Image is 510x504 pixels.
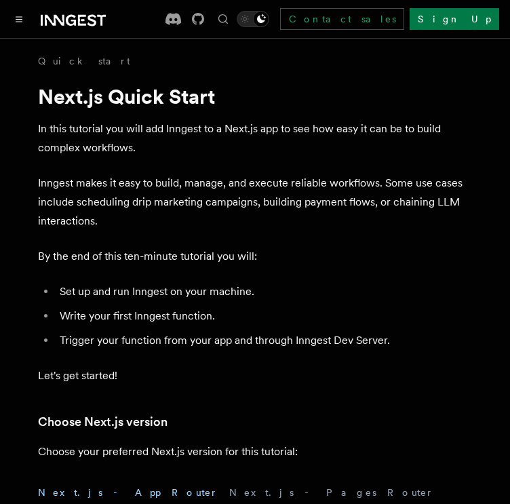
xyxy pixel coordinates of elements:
p: Let's get started! [38,366,472,385]
li: Trigger your function from your app and through Inngest Dev Server. [56,331,472,350]
a: Quick start [38,54,130,68]
a: Choose Next.js version [38,412,168,431]
button: Toggle dark mode [237,11,269,27]
p: By the end of this ten-minute tutorial you will: [38,247,472,266]
p: Choose your preferred Next.js version for this tutorial: [38,442,472,461]
p: Inngest makes it easy to build, manage, and execute reliable workflows. Some use cases include sc... [38,174,472,231]
p: In this tutorial you will add Inngest to a Next.js app to see how easy it can be to build complex... [38,119,472,157]
button: Toggle navigation [11,11,27,27]
li: Write your first Inngest function. [56,307,472,326]
h1: Next.js Quick Start [38,84,472,109]
a: Sign Up [410,8,499,30]
a: Contact sales [280,8,404,30]
button: Find something... [215,11,231,27]
li: Set up and run Inngest on your machine. [56,282,472,301]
